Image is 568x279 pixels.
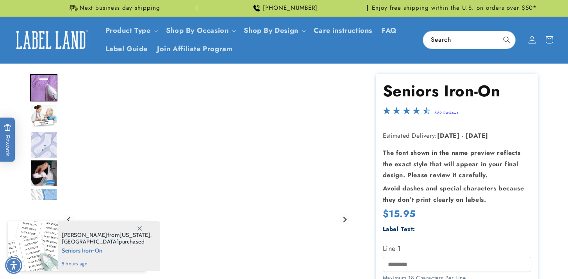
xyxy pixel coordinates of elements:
a: Shop By Design [244,25,298,36]
iframe: Gorgias live chat messenger [490,245,560,271]
h1: Seniors Iron-On [383,81,531,101]
img: Nursing Home Iron-On - Label Land [30,188,57,215]
a: FAQ [377,21,402,40]
img: Label Land [12,28,90,52]
a: Label Land [9,25,93,55]
p: Estimated Delivery: [383,130,531,142]
span: Join Affiliate Program [157,44,232,53]
span: [US_STATE] [120,231,150,238]
strong: [DATE] [466,131,488,140]
span: Enjoy free shipping within the U.S. on orders over $50* [372,4,537,12]
div: Go to slide 1 [30,74,57,101]
strong: Avoid dashes and special characters because they don’t print clearly on labels. [383,184,524,204]
span: Shop By Occasion [166,26,229,35]
summary: Product Type [101,21,161,40]
div: Go to slide 4 [30,160,57,187]
strong: [DATE] [437,131,460,140]
span: FAQ [382,26,397,35]
a: Join Affiliate Program [152,40,237,58]
span: Label Guide [105,44,148,53]
button: Go to last slide [64,214,75,225]
button: Next slide [339,214,350,225]
span: [PHONE_NUMBER] [263,4,318,12]
a: 562 Reviews [434,110,459,116]
img: Nursing Home Iron-On - Label Land [30,160,57,187]
a: Product Type [105,25,151,36]
span: Seniors Iron-On [62,245,152,255]
span: Next business day shipping [80,4,160,12]
span: 5 hours ago [62,260,152,267]
img: Nurse with an elderly woman and an iron on label [30,104,57,128]
img: Iron on name label being ironed to shirt [30,74,57,101]
span: [PERSON_NAME] [62,231,107,238]
summary: Shop By Design [239,21,309,40]
strong: The font shown in the name preview reflects the exact style that will appear in your final design... [383,148,521,180]
summary: Shop By Occasion [161,21,239,40]
label: Line 1 [383,242,531,255]
span: $15.95 [383,208,416,220]
a: Label Guide [101,40,153,58]
a: Care instructions [309,21,377,40]
span: 4.4-star overall rating [383,109,430,118]
span: [GEOGRAPHIC_DATA] [62,238,119,245]
span: Rewards [4,124,11,156]
button: Search [498,31,515,48]
div: Accessibility Menu [5,257,22,274]
div: Go to slide 5 [30,188,57,215]
span: Care instructions [314,26,372,35]
span: from , purchased [62,232,152,245]
div: Go to slide 2 [30,103,57,130]
strong: - [462,131,464,140]
label: Label Text: [383,225,416,233]
div: Go to slide 3 [30,131,57,158]
img: Nursing Home Iron-On - Label Land [30,131,57,158]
